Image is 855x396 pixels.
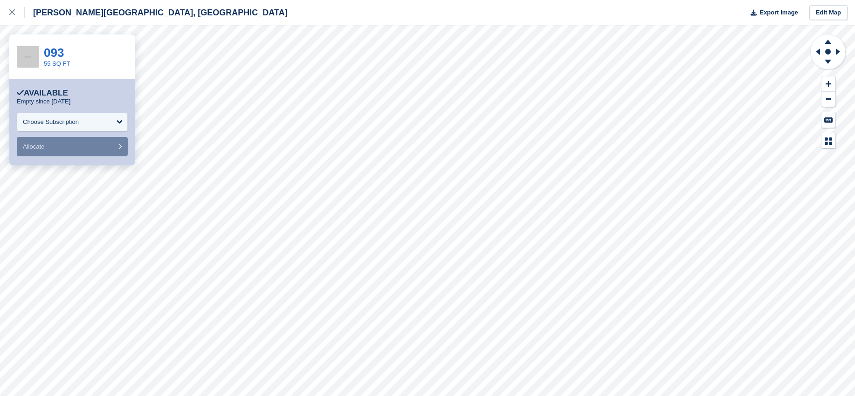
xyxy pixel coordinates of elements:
[17,137,128,156] button: Allocate
[44,46,64,60] a: 093
[821,112,835,128] button: Keyboard Shortcuts
[17,89,68,98] div: Available
[25,7,288,18] div: [PERSON_NAME][GEOGRAPHIC_DATA], [GEOGRAPHIC_DATA]
[17,98,70,105] p: Empty since [DATE]
[759,8,798,17] span: Export Image
[821,133,835,149] button: Map Legend
[745,5,798,20] button: Export Image
[23,117,79,127] div: Choose Subscription
[17,46,39,68] img: 256x256-placeholder-a091544baa16b46aadf0b611073c37e8ed6a367829ab441c3b0103e7cf8a5b1b.png
[809,5,848,20] a: Edit Map
[821,76,835,92] button: Zoom In
[821,92,835,107] button: Zoom Out
[23,143,44,150] span: Allocate
[44,60,70,67] a: 55 SQ FT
